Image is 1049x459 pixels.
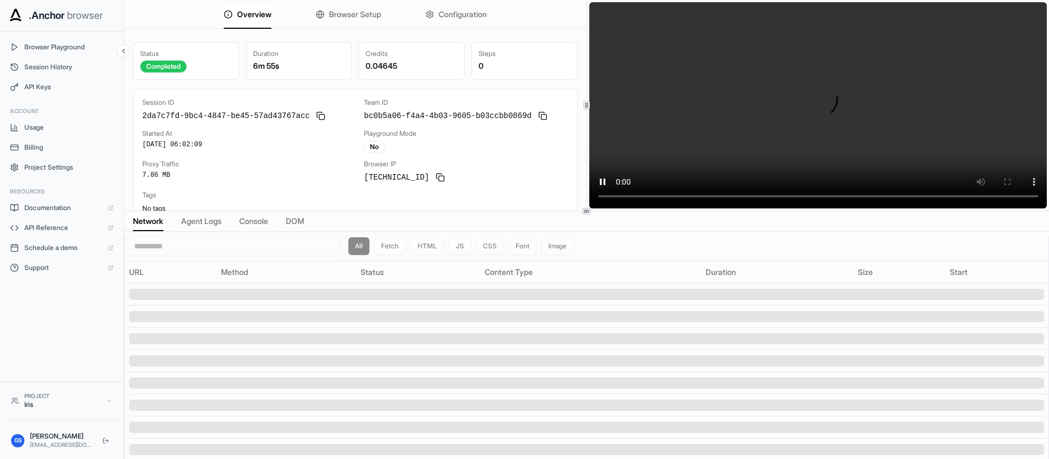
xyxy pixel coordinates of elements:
[366,49,457,58] div: Credits
[364,160,568,169] div: Browser IP
[4,259,119,277] a: Support
[237,9,271,20] span: Overview
[29,8,65,23] span: .Anchor
[950,267,1044,278] div: Start
[140,60,187,73] div: Completed
[24,243,102,252] span: Schedule a demo
[4,78,119,96] button: API Keys
[439,9,487,20] span: Configuration
[253,49,345,58] div: Duration
[239,216,268,227] span: Console
[366,60,457,72] div: 0.04645
[7,7,24,24] img: Anchor Icon
[253,60,345,72] div: 6m 55s
[30,432,94,441] div: [PERSON_NAME]
[24,43,114,52] span: Browser Playground
[142,171,346,180] div: 7.86 MB
[329,9,381,20] span: Browser Setup
[4,159,119,176] button: Project Settings
[14,436,22,445] span: GS
[24,83,114,91] span: API Keys
[221,267,352,278] div: Method
[10,107,114,115] h3: Account
[10,187,114,196] h3: Resources
[364,172,429,183] span: [TECHNICAL_ID]
[364,141,385,153] div: No
[4,58,119,76] button: Session History
[133,216,163,227] span: Network
[117,44,130,58] button: Collapse sidebar
[6,387,118,414] button: ProjectIris
[24,203,102,212] span: Documentation
[24,143,114,152] span: Billing
[142,204,166,212] span: No tags
[479,60,570,72] div: 0
[99,434,112,447] button: Logout
[4,239,119,257] a: Schedule a demo
[24,263,102,272] span: Support
[142,140,346,149] div: [DATE] 06:02:09
[142,110,310,121] span: 2da7c7fd-9bc4-4847-be45-57ad43767acc
[142,191,568,200] div: Tags
[364,129,568,138] div: Playground Mode
[286,216,304,227] span: DOM
[142,160,346,169] div: Proxy Traffic
[4,38,119,56] button: Browser Playground
[129,267,212,278] div: URL
[361,267,476,278] div: Status
[24,63,114,72] span: Session History
[140,49,232,58] div: Status
[706,267,849,278] div: Duration
[4,119,119,136] button: Usage
[858,267,941,278] div: Size
[364,110,531,121] span: bc0b5a06-f4a4-4b03-9605-b03ccbb0869d
[181,216,222,227] span: Agent Logs
[485,267,697,278] div: Content Type
[142,129,346,138] div: Started At
[142,98,346,107] div: Session ID
[4,219,119,237] a: API Reference
[24,392,100,400] div: Project
[4,139,119,156] button: Billing
[24,123,114,132] span: Usage
[24,223,102,232] span: API Reference
[364,98,568,107] div: Team ID
[4,199,119,217] a: Documentation
[479,49,570,58] div: Steps
[67,8,103,23] span: browser
[24,163,114,172] span: Project Settings
[30,441,94,449] div: [EMAIL_ADDRESS][DOMAIN_NAME]
[24,400,100,409] div: Iris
